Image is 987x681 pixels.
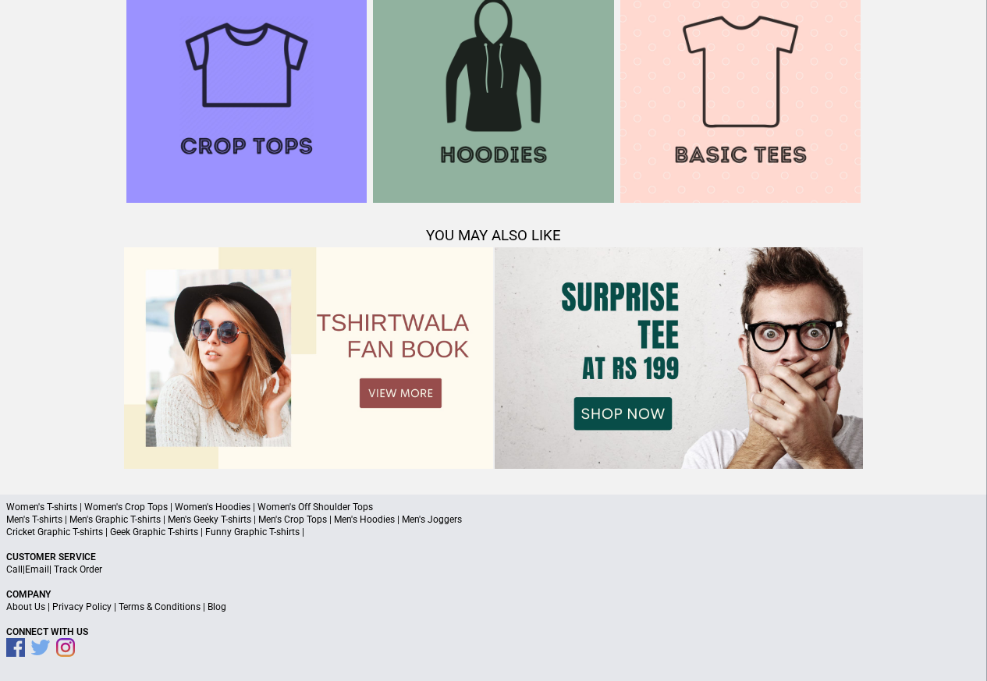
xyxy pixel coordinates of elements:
[6,601,981,613] p: | | |
[119,601,201,612] a: Terms & Conditions
[426,227,561,244] span: YOU MAY ALSO LIKE
[6,563,981,576] p: | |
[208,601,226,612] a: Blog
[6,501,981,513] p: Women's T-shirts | Women's Crop Tops | Women's Hoodies | Women's Off Shoulder Tops
[54,564,102,575] a: Track Order
[6,626,981,638] p: Connect With Us
[6,551,981,563] p: Customer Service
[25,564,49,575] a: Email
[6,564,23,575] a: Call
[52,601,112,612] a: Privacy Policy
[6,601,45,612] a: About Us
[6,526,981,538] p: Cricket Graphic T-shirts | Geek Graphic T-shirts | Funny Graphic T-shirts |
[6,513,981,526] p: Men's T-shirts | Men's Graphic T-shirts | Men's Geeky T-shirts | Men's Crop Tops | Men's Hoodies ...
[6,588,981,601] p: Company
